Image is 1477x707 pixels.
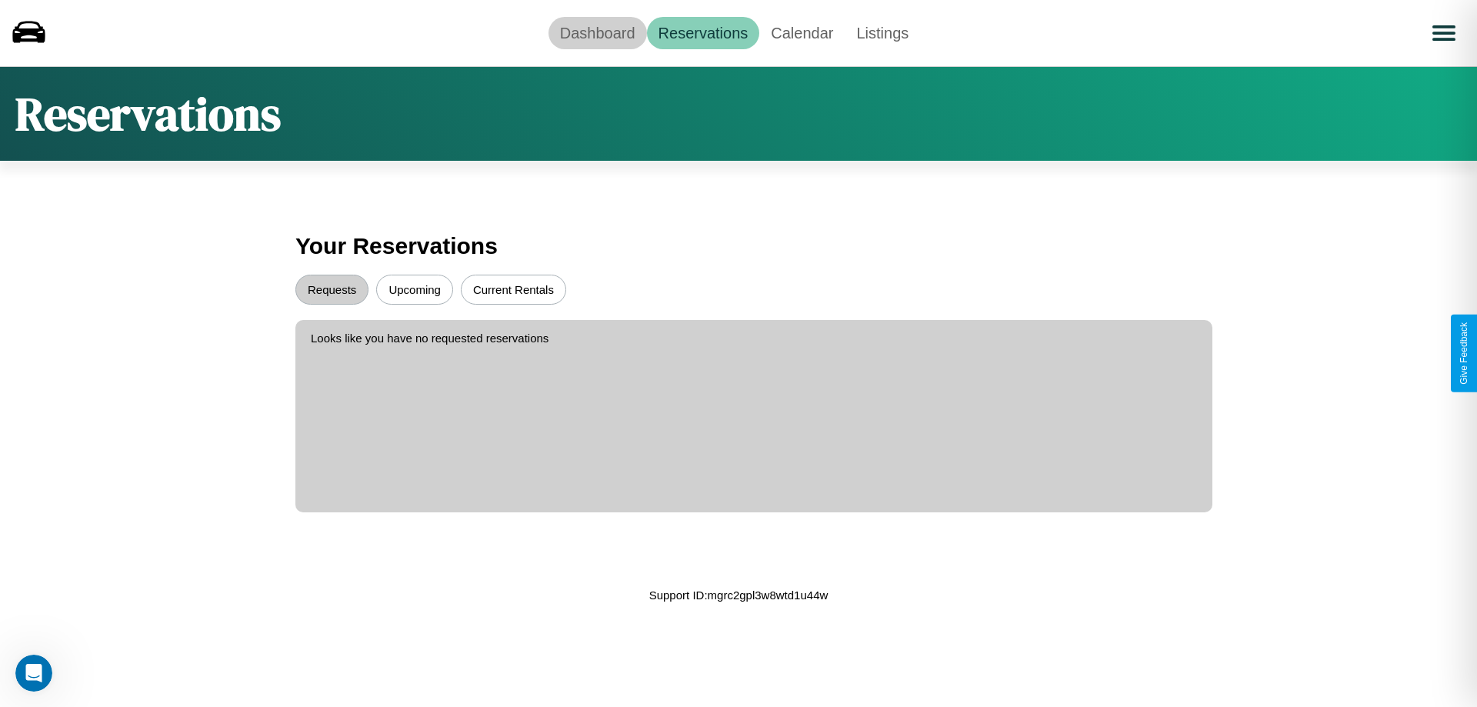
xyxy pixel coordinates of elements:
[461,275,566,305] button: Current Rentals
[295,225,1182,267] h3: Your Reservations
[311,328,1197,348] p: Looks like you have no requested reservations
[845,17,920,49] a: Listings
[759,17,845,49] a: Calendar
[295,275,368,305] button: Requests
[1459,322,1469,385] div: Give Feedback
[647,17,760,49] a: Reservations
[15,655,52,692] iframe: Intercom live chat
[649,585,829,605] p: Support ID: mgrc2gpl3w8wtd1u44w
[15,82,281,145] h1: Reservations
[1422,12,1465,55] button: Open menu
[376,275,453,305] button: Upcoming
[548,17,647,49] a: Dashboard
